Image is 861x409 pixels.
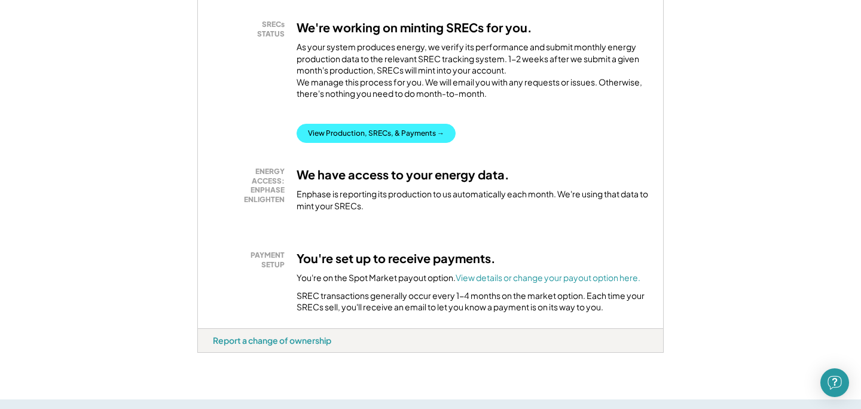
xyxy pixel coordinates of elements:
[197,353,236,358] div: fjcykxlh - VA Distributed
[219,20,285,38] div: SRECs STATUS
[213,335,331,346] div: Report a change of ownership
[219,251,285,269] div: PAYMENT SETUP
[219,167,285,204] div: ENERGY ACCESS: ENPHASE ENLIGHTEN
[297,188,648,212] div: Enphase is reporting its production to us automatically each month. We're using that data to mint...
[297,167,509,182] h3: We have access to your energy data.
[297,20,532,35] h3: We're working on minting SRECs for you.
[297,251,496,266] h3: You're set up to receive payments.
[297,124,456,143] button: View Production, SRECs, & Payments →
[297,41,648,106] div: As your system produces energy, we verify its performance and submit monthly energy production da...
[297,272,640,284] div: You're on the Spot Market payout option.
[456,272,640,283] a: View details or change your payout option here.
[820,368,849,397] div: Open Intercom Messenger
[297,290,648,313] div: SREC transactions generally occur every 1-4 months on the market option. Each time your SRECs sel...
